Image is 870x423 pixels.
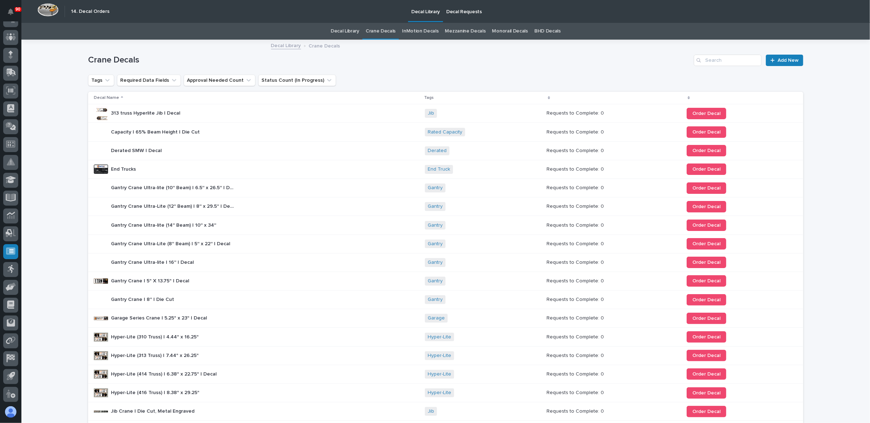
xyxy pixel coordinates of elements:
[428,408,434,414] a: Jib
[117,75,181,86] button: Required Data Fields
[111,165,137,172] p: End Trucks
[692,167,721,172] span: Order Decal
[88,253,803,272] tr: Gantry Crane Ultra-lite | 16'' | DecalGantry Crane Ultra-lite | 16'' | Decal Gantry Requests to C...
[88,402,803,421] tr: Jib Crane | Die Cut, Metal EngravedJib Crane | Die Cut, Metal Engraved Jib Requests to Complete: ...
[428,185,443,191] a: Gantry
[88,384,803,402] tr: Hyper-Lite (416 Truss) | 8.38" x 29.25"Hyper-Lite (416 Truss) | 8.38" x 29.25" Hyper-Lite Request...
[687,201,726,212] a: Order Decal
[111,351,200,359] p: Hyper-Lite (313 Truss) | 7.44" x 26.25"
[687,275,726,287] a: Order Decal
[88,123,803,141] tr: Capacity | 65% Beam Height | Die CutCapacity | 65% Beam Height | Die Cut Rated Capacity Requests ...
[88,291,803,309] tr: Gantry Crane | 8'' | Die CutGantry Crane | 8'' | Die Cut Gantry Requests to Complete: 0Requests t...
[547,295,606,303] p: Requests to Complete: 0
[492,23,528,40] a: Monorail Decals
[428,203,443,210] a: Gantry
[687,294,726,306] a: Order Decal
[88,346,803,365] tr: Hyper-Lite (313 Truss) | 7.44" x 26.25"Hyper-Lite (313 Truss) | 7.44" x 26.25" Hyper-Lite Request...
[111,240,232,247] p: Gantry Crane Ultra-Lite (8'' Beam) | 5'' x 22'' | Decal
[9,9,18,20] div: Notifications90
[534,23,561,40] a: BHD Decals
[111,221,218,228] p: Gantry Crane Ultra-lite (14'' Beam) | 10'' x 34''
[692,223,721,228] span: Order Decal
[692,260,721,265] span: Order Decal
[687,145,726,156] a: Order Decal
[111,407,196,414] p: Jib Crane | Die Cut, Metal Engraved
[547,183,606,191] p: Requests to Complete: 0
[547,146,606,154] p: Requests to Complete: 0
[766,55,803,66] a: Add New
[428,222,443,228] a: Gantry
[428,371,451,377] a: Hyper-Lite
[428,110,434,116] a: Jib
[428,390,451,396] a: Hyper-Lite
[258,75,336,86] button: Status Count (In Progress)
[111,333,200,340] p: Hyper-Lite (310 Truss) | 4.44" x 16.25"
[547,258,606,266] p: Requests to Complete: 0
[428,278,443,284] a: Gantry
[547,407,606,414] p: Requests to Complete: 0
[88,328,803,346] tr: Hyper-Lite (310 Truss) | 4.44" x 16.25"Hyper-Lite (310 Truss) | 4.44" x 16.25" Hyper-Lite Request...
[424,94,434,102] p: Tags
[88,75,114,86] button: Tags
[271,41,301,49] a: Decal Library
[111,258,195,266] p: Gantry Crane Ultra-lite | 16'' | Decal
[547,351,606,359] p: Requests to Complete: 0
[366,23,396,40] a: Crane Decals
[402,23,438,40] a: InMotion Decals
[37,3,58,16] img: Workspace Logo
[111,388,201,396] p: Hyper-Lite (416 Truss) | 8.38" x 29.25"
[687,331,726,343] a: Order Decal
[71,9,110,15] h2: 14. Decal Orders
[778,58,799,63] span: Add New
[692,241,721,246] span: Order Decal
[547,277,606,284] p: Requests to Complete: 0
[111,277,190,284] p: Gantry Crane | 5" X 13.75" | Decal
[111,109,182,116] p: 313 truss Hyperlite Jib | Decal
[687,350,726,361] a: Order Decal
[3,404,18,419] button: users-avatar
[547,388,606,396] p: Requests to Complete: 0
[111,183,237,191] p: Gantry Crane Ultra-lite (10'' Beam) | 6.5'' x 26.5'' | Decal
[88,141,803,160] tr: Derated SMW | DecalDerated SMW | Decal Derated Requests to Complete: 0Requests to Complete: 0 Ord...
[692,186,721,191] span: Order Decal
[547,333,606,340] p: Requests to Complete: 0
[331,23,359,40] a: Decal Library
[88,160,803,178] tr: End TrucksEnd Trucks End Truck Requests to Complete: 0Requests to Complete: 0 Order Decal
[547,109,606,116] p: Requests to Complete: 0
[547,314,606,321] p: Requests to Complete: 0
[692,111,721,116] span: Order Decal
[692,278,721,283] span: Order Decal
[88,216,803,235] tr: Gantry Crane Ultra-lite (14'' Beam) | 10'' x 34''Gantry Crane Ultra-lite (14'' Beam) | 10'' x 34'...
[428,148,447,154] a: Derated
[694,55,762,66] input: Search
[692,130,721,135] span: Order Decal
[687,220,726,231] a: Order Decal
[111,370,218,377] p: Hyper-Lite (414 Truss) | 6.38" x 22.75" | Decal
[692,316,721,321] span: Order Decal
[692,148,721,153] span: Order Decal
[687,313,726,324] a: Order Decal
[428,260,443,266] a: Gantry
[428,315,445,321] a: Garage
[547,202,606,210] p: Requests to Complete: 0
[687,387,726,399] a: Order Decal
[111,314,208,321] p: Garage Series Crane | 5.25" x 23" | Decal
[428,129,462,135] a: Rated Capacity
[428,334,451,340] a: Hyper-Lite
[88,235,803,253] tr: Gantry Crane Ultra-Lite (8'' Beam) | 5'' x 22'' | DecalGantry Crane Ultra-Lite (8'' Beam) | 5'' x...
[692,353,721,358] span: Order Decal
[547,240,606,247] p: Requests to Complete: 0
[88,365,803,383] tr: Hyper-Lite (414 Truss) | 6.38" x 22.75" | DecalHyper-Lite (414 Truss) | 6.38" x 22.75" | Decal Hy...
[547,370,606,377] p: Requests to Complete: 0
[16,7,20,12] p: 90
[88,178,803,197] tr: Gantry Crane Ultra-lite (10'' Beam) | 6.5'' x 26.5'' | DecalGantry Crane Ultra-lite (10'' Beam) |...
[428,241,443,247] a: Gantry
[94,94,119,102] p: Decal Name
[687,406,726,417] a: Order Decal
[547,128,606,135] p: Requests to Complete: 0
[692,334,721,339] span: Order Decal
[687,108,726,119] a: Order Decal
[111,128,201,135] p: Capacity | 65% Beam Height | Die Cut
[428,166,450,172] a: End Truck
